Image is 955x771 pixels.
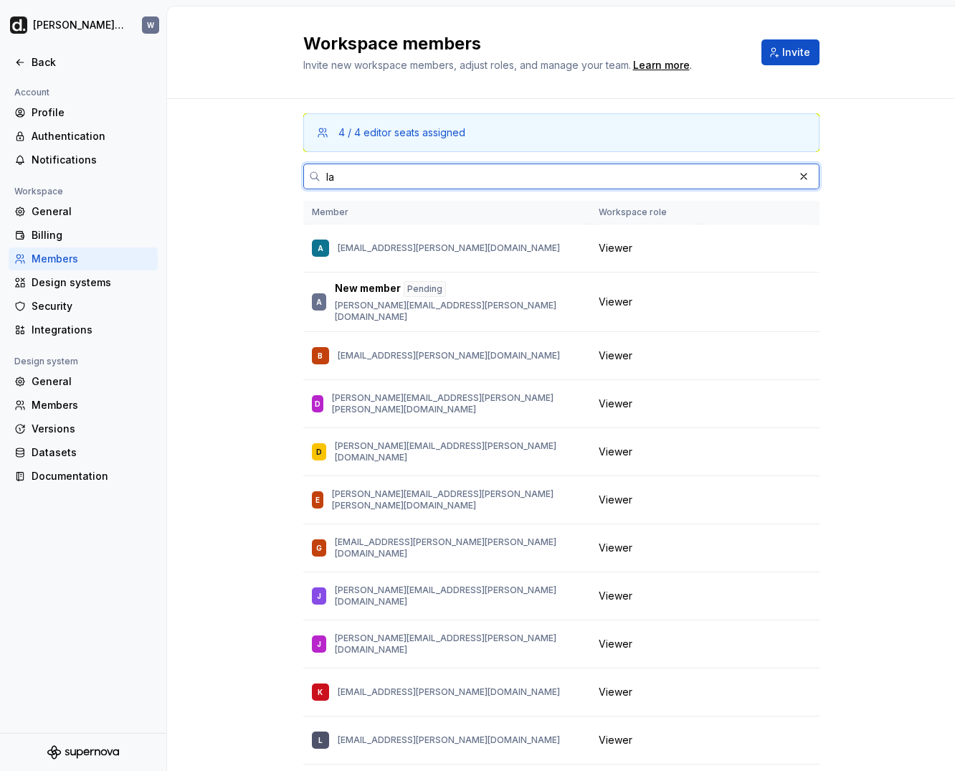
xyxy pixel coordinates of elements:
div: Security [32,299,152,313]
div: W [147,19,154,31]
a: Security [9,295,158,318]
p: [EMAIL_ADDRESS][PERSON_NAME][PERSON_NAME][DOMAIN_NAME] [335,536,581,559]
div: J [317,589,321,603]
a: Billing [9,224,158,247]
div: Workspace [9,183,69,200]
span: Invite [782,45,810,60]
div: L [318,733,323,747]
a: Profile [9,101,158,124]
div: Authentication [32,129,152,143]
button: [PERSON_NAME] UIW [3,9,163,41]
a: Members [9,394,158,417]
a: Notifications [9,148,158,171]
p: [PERSON_NAME][EMAIL_ADDRESS][PERSON_NAME][PERSON_NAME][DOMAIN_NAME] [332,488,581,511]
div: Members [32,398,152,412]
div: Notifications [32,153,152,167]
h2: Workspace members [303,32,744,55]
div: E [315,493,320,507]
div: D [315,397,320,411]
a: Documentation [9,465,158,488]
a: Authentication [9,125,158,148]
svg: Supernova Logo [47,745,119,760]
div: K [318,685,323,699]
th: Member [303,201,590,224]
button: Invite [761,39,819,65]
span: Viewer [599,349,632,363]
div: D [316,445,322,459]
span: Viewer [599,295,632,309]
span: Viewer [599,541,632,555]
div: Design systems [32,275,152,290]
div: 4 / 4 editor seats assigned [338,126,465,140]
span: Viewer [599,733,632,747]
span: Viewer [599,445,632,459]
p: [EMAIL_ADDRESS][PERSON_NAME][DOMAIN_NAME] [338,350,560,361]
div: Pending [404,281,446,297]
div: Versions [32,422,152,436]
div: General [32,204,152,219]
th: Workspace role [590,201,700,224]
a: Datasets [9,441,158,464]
div: B [318,349,323,363]
span: Viewer [599,397,632,411]
p: [PERSON_NAME][EMAIL_ADDRESS][PERSON_NAME][DOMAIN_NAME] [335,440,581,463]
span: Invite new workspace members, adjust roles, and manage your team. [303,59,631,71]
a: Versions [9,417,158,440]
p: [EMAIL_ADDRESS][PERSON_NAME][DOMAIN_NAME] [338,242,560,254]
span: Viewer [599,241,632,255]
span: Viewer [599,685,632,699]
span: Viewer [599,589,632,603]
div: J [317,637,321,651]
p: [PERSON_NAME][EMAIL_ADDRESS][PERSON_NAME][PERSON_NAME][DOMAIN_NAME] [332,392,581,415]
p: [PERSON_NAME][EMAIL_ADDRESS][PERSON_NAME][DOMAIN_NAME] [335,300,581,323]
div: Documentation [32,469,152,483]
a: General [9,200,158,223]
a: General [9,370,158,393]
a: Back [9,51,158,74]
input: Search in members... [320,164,794,189]
a: Integrations [9,318,158,341]
div: Account [9,84,55,101]
a: Learn more [633,58,690,72]
div: General [32,374,152,389]
span: Viewer [599,493,632,507]
p: [EMAIL_ADDRESS][PERSON_NAME][DOMAIN_NAME] [338,686,560,698]
div: A [318,241,323,255]
div: Design system [9,353,84,370]
div: Integrations [32,323,152,337]
div: Datasets [32,445,152,460]
span: Viewer [599,637,632,651]
div: Profile [32,105,152,120]
p: [PERSON_NAME][EMAIL_ADDRESS][PERSON_NAME][DOMAIN_NAME] [335,633,581,656]
a: Members [9,247,158,270]
div: Billing [32,228,152,242]
p: [EMAIL_ADDRESS][PERSON_NAME][DOMAIN_NAME] [338,734,560,746]
p: [PERSON_NAME][EMAIL_ADDRESS][PERSON_NAME][DOMAIN_NAME] [335,585,581,607]
div: A [316,295,322,309]
p: New member [335,281,401,297]
div: G [316,541,322,555]
img: b918d911-6884-482e-9304-cbecc30deec6.png [10,16,27,34]
span: . [631,60,692,71]
div: [PERSON_NAME] UI [33,18,125,32]
div: Members [32,252,152,266]
a: Design systems [9,271,158,294]
div: Back [32,55,152,70]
